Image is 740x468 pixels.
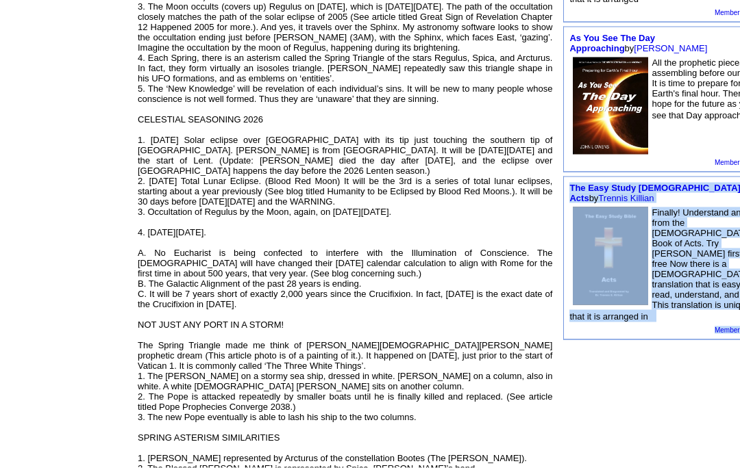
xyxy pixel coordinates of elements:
a: [PERSON_NAME] [634,43,707,53]
img: 80101.jpg [573,57,648,155]
img: 48154.jpg [573,207,648,305]
a: Trennis Killian [598,193,654,203]
a: As You See The Day Approaching [569,33,655,53]
font: by [569,33,707,53]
